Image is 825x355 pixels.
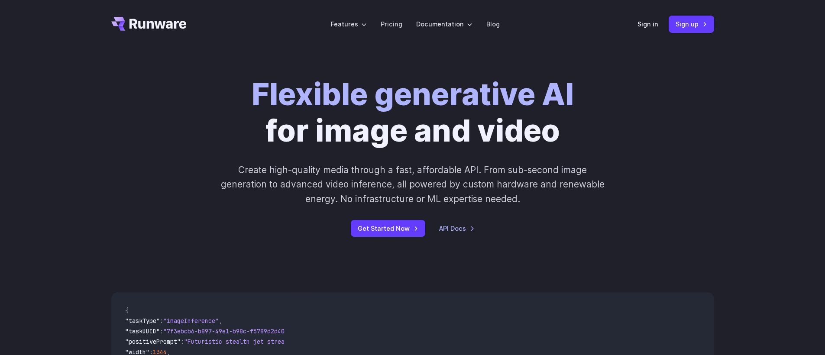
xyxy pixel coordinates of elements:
[184,338,499,345] span: "Futuristic stealth jet streaking through a neon-lit cityscape with glowing purple exhaust"
[111,17,187,31] a: Go to /
[252,76,574,113] strong: Flexible generative AI
[252,76,574,149] h1: for image and video
[486,19,500,29] a: Blog
[163,317,219,325] span: "imageInference"
[331,19,367,29] label: Features
[160,317,163,325] span: :
[125,338,181,345] span: "positivePrompt"
[351,220,425,237] a: Get Started Now
[439,223,475,233] a: API Docs
[381,19,402,29] a: Pricing
[163,327,295,335] span: "7f3ebcb6-b897-49e1-b98c-f5789d2d40d7"
[637,19,658,29] a: Sign in
[160,327,163,335] span: :
[669,16,714,32] a: Sign up
[125,327,160,335] span: "taskUUID"
[219,317,222,325] span: ,
[220,163,605,206] p: Create high-quality media through a fast, affordable API. From sub-second image generation to adv...
[181,338,184,345] span: :
[125,307,129,314] span: {
[416,19,472,29] label: Documentation
[125,317,160,325] span: "taskType"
